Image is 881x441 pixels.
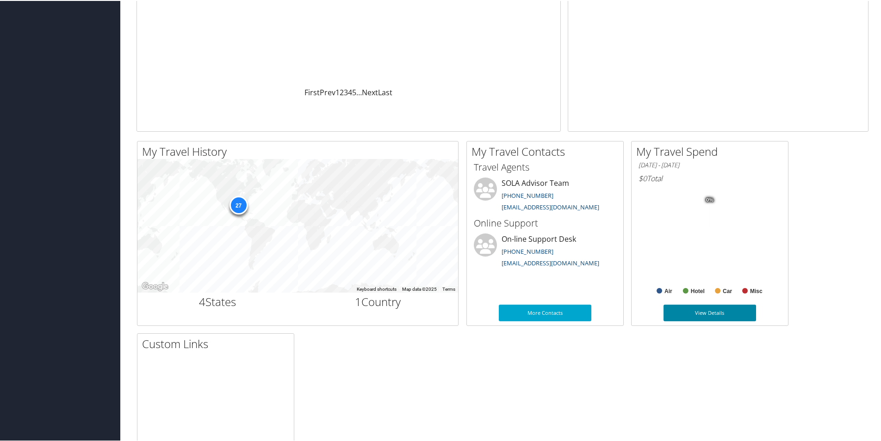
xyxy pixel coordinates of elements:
[502,202,599,210] a: [EMAIL_ADDRESS][DOMAIN_NAME]
[474,160,616,173] h3: Travel Agents
[144,293,291,309] h2: States
[304,86,320,97] a: First
[352,86,356,97] a: 5
[469,177,621,214] li: SOLA Advisor Team
[402,286,437,291] span: Map data ©2025
[750,287,763,294] text: Misc
[378,86,392,97] a: Last
[199,293,205,308] span: 4
[474,216,616,229] h3: Online Support
[502,246,553,255] a: [PHONE_NUMBER]
[340,86,344,97] a: 2
[356,86,362,97] span: …
[140,280,170,292] a: Open this area in Google Maps (opens a new window)
[142,143,458,159] h2: My Travel History
[362,86,378,97] a: Next
[723,287,732,294] text: Car
[639,172,781,183] h6: Total
[348,86,352,97] a: 4
[706,196,713,202] tspan: 0%
[502,258,599,266] a: [EMAIL_ADDRESS][DOMAIN_NAME]
[636,143,788,159] h2: My Travel Spend
[639,172,647,183] span: $0
[357,285,397,292] button: Keyboard shortcuts
[499,304,591,320] a: More Contacts
[639,160,781,169] h6: [DATE] - [DATE]
[335,86,340,97] a: 1
[664,287,672,294] text: Air
[320,86,335,97] a: Prev
[140,280,170,292] img: Google
[305,293,452,309] h2: Country
[469,233,621,270] li: On-line Support Desk
[664,304,756,320] a: View Details
[142,335,294,351] h2: Custom Links
[691,287,705,294] text: Hotel
[344,86,348,97] a: 3
[502,190,553,199] a: [PHONE_NUMBER]
[355,293,361,308] span: 1
[229,195,248,214] div: 27
[472,143,623,159] h2: My Travel Contacts
[442,286,455,291] a: Terms (opens in new tab)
